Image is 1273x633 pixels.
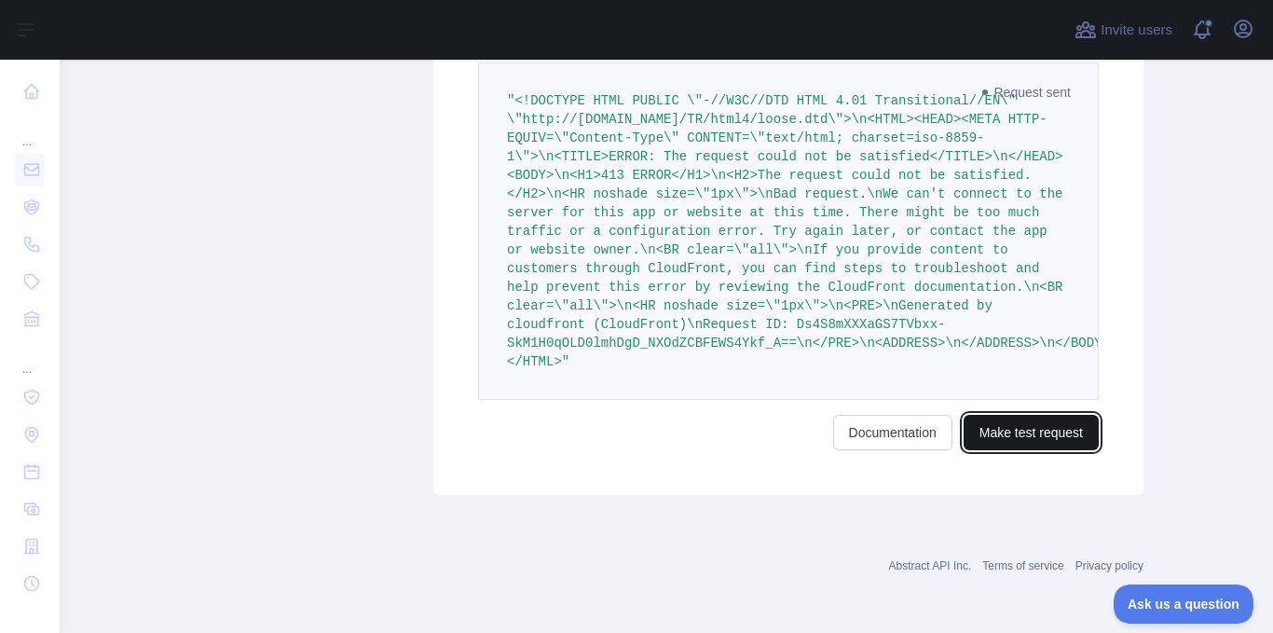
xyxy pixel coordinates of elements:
[507,93,1110,369] span: "<!DOCTYPE HTML PUBLIC \"-//W3C//DTD HTML 4.01 Transitional//EN\" \"http://[DOMAIN_NAME]/TR/html4...
[15,112,45,149] div: ...
[1071,15,1176,45] button: Invite users
[1114,585,1254,624] iframe: Toggle Customer Support
[1101,20,1172,41] span: Invite users
[833,415,952,450] a: Documentation
[889,559,972,572] a: Abstract API Inc.
[1075,559,1143,572] a: Privacy policy
[982,559,1063,572] a: Terms of service
[964,415,1099,450] button: Make test request
[974,81,1081,103] span: Request sent
[15,339,45,377] div: ...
